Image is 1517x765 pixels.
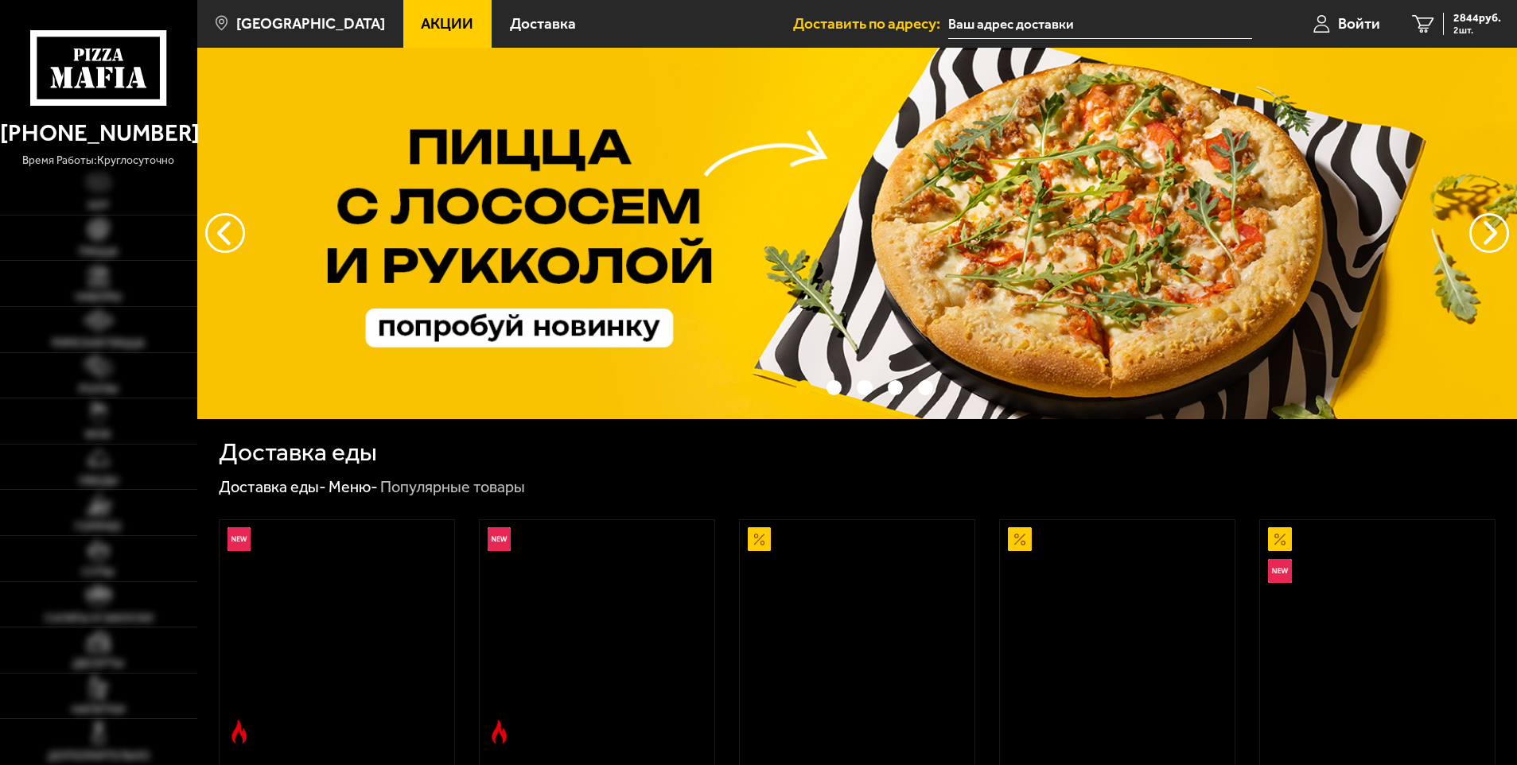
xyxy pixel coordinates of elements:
[488,527,512,551] img: Новинка
[82,567,115,578] span: Супы
[48,751,150,762] span: Дополнительно
[793,16,948,31] span: Доставить по адресу:
[1008,527,1032,551] img: Акционный
[918,380,933,395] button: точки переключения
[480,520,714,751] a: НовинкаОстрое блюдоРимская с мясным ассорти
[219,477,326,496] a: Доставка еды-
[1260,520,1495,751] a: АкционныйНовинкаВсё включено
[76,292,122,303] span: Наборы
[1338,16,1380,31] span: Войти
[219,440,377,465] h1: Доставка еды
[79,384,119,395] span: Роллы
[1000,520,1235,751] a: АкционныйПепперони 25 см (толстое с сыром)
[1453,25,1501,35] span: 2 шт.
[380,477,525,498] div: Популярные товары
[205,213,245,253] button: следующий
[79,476,119,487] span: Обеды
[85,429,111,441] span: WOK
[220,520,454,751] a: НовинкаОстрое блюдоРимская с креветками
[1453,13,1501,24] span: 2844 руб.
[88,200,110,212] span: Хит
[1469,213,1509,253] button: предыдущий
[421,16,473,31] span: Акции
[72,658,124,670] span: Десерты
[948,10,1251,39] input: Ваш адрес доставки
[45,613,153,624] span: Салаты и закуски
[1268,527,1292,551] img: Акционный
[796,380,811,395] button: точки переключения
[329,477,378,496] a: Меню-
[72,705,125,716] span: Напитки
[888,380,903,395] button: точки переключения
[236,16,385,31] span: [GEOGRAPHIC_DATA]
[857,380,872,395] button: точки переключения
[228,527,251,551] img: Новинка
[228,720,251,744] img: Острое блюдо
[488,720,512,744] img: Острое блюдо
[1268,559,1292,583] img: Новинка
[740,520,974,751] a: АкционныйАль-Шам 25 см (тонкое тесто)
[52,338,145,349] span: Римская пицца
[79,247,118,258] span: Пицца
[748,527,772,551] img: Акционный
[75,522,122,533] span: Горячее
[510,16,576,31] span: Доставка
[827,380,842,395] button: точки переключения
